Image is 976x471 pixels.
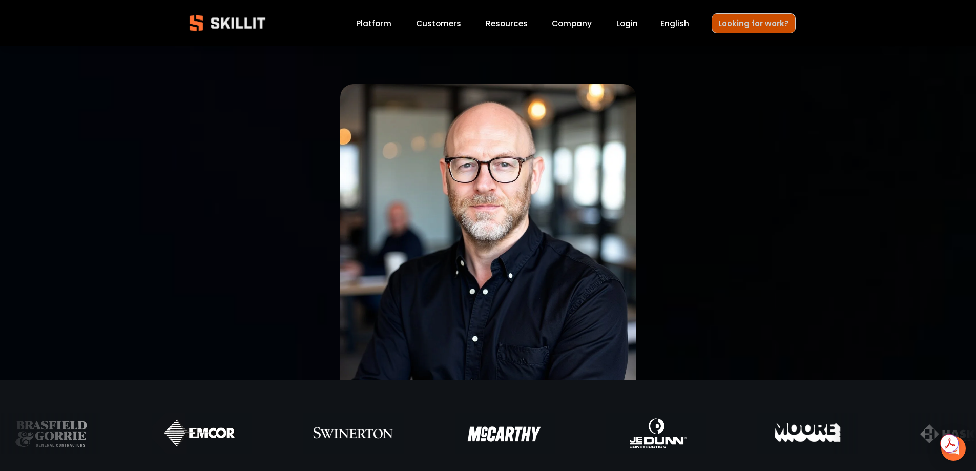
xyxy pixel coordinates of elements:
[712,13,796,33] a: Looking for work?
[416,16,461,30] a: Customers
[486,17,528,29] span: Resources
[486,16,528,30] a: folder dropdown
[552,16,592,30] a: Company
[660,17,689,29] span: English
[356,16,391,30] a: Platform
[616,16,638,30] a: Login
[181,8,274,38] img: Skillit
[660,16,689,30] div: language picker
